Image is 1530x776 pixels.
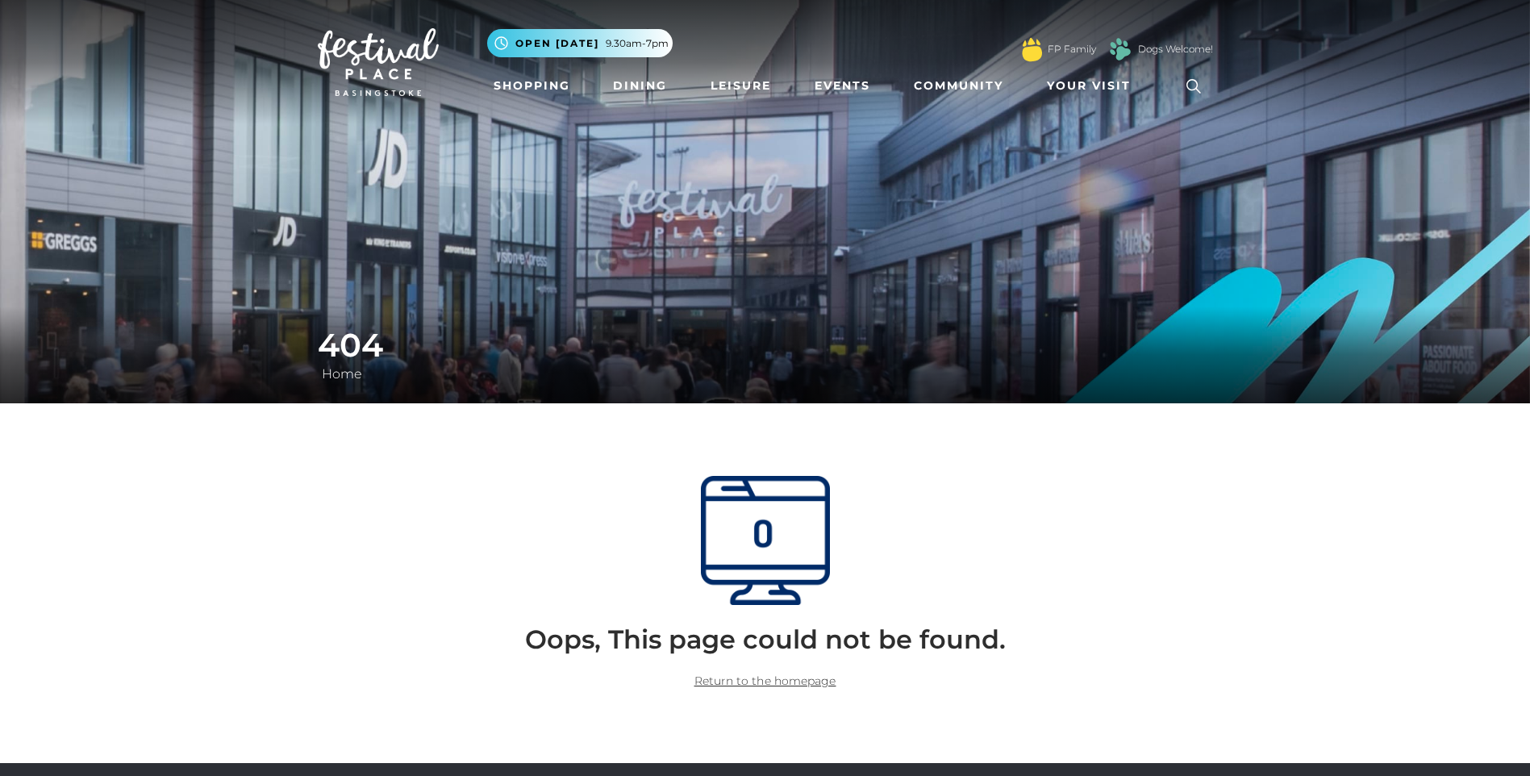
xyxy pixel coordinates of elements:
a: Dining [607,71,673,101]
h1: 404 [318,326,1213,365]
button: Open [DATE] 9.30am-7pm [487,29,673,57]
a: FP Family [1048,42,1096,56]
span: Open [DATE] [515,36,599,51]
a: Dogs Welcome! [1138,42,1213,56]
img: 404Page.png [701,476,830,605]
img: Festival Place Logo [318,28,439,96]
a: Community [907,71,1010,101]
h2: Oops, This page could not be found. [330,624,1201,655]
span: 9.30am-7pm [606,36,669,51]
a: Return to the homepage [694,674,836,688]
a: Home [318,366,366,382]
a: Leisure [704,71,778,101]
a: Shopping [487,71,577,101]
span: Your Visit [1047,77,1131,94]
a: Your Visit [1040,71,1145,101]
a: Events [808,71,877,101]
